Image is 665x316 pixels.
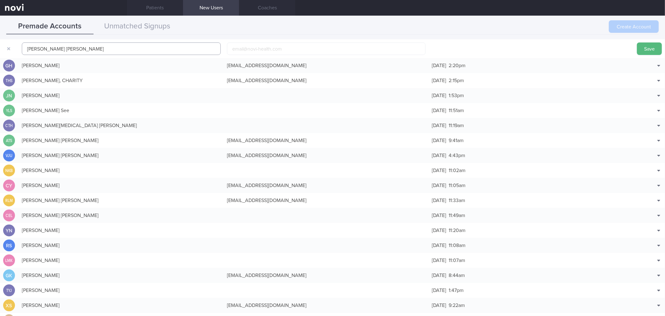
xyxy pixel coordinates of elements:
div: [PERSON_NAME] [19,224,224,237]
span: [DATE] [432,288,446,293]
span: 2:20pm [449,63,465,68]
div: ATS [4,135,14,147]
span: [DATE] [432,303,446,308]
div: [EMAIL_ADDRESS][DOMAIN_NAME] [224,194,429,207]
div: [PERSON_NAME] [PERSON_NAME] [19,134,224,147]
button: Save [637,42,662,55]
span: 11:20am [449,228,465,233]
div: [PERSON_NAME] [19,299,224,312]
span: 11:49am [449,213,465,218]
div: [PERSON_NAME] [19,179,224,192]
div: [EMAIL_ADDRESS][DOMAIN_NAME] [224,59,429,72]
button: Premade Accounts [6,19,94,34]
div: CEL [4,210,14,222]
div: [PERSON_NAME] [PERSON_NAME] [19,194,224,207]
span: [DATE] [432,183,446,188]
div: YLS [4,105,14,117]
div: LMK [4,254,14,267]
div: [PERSON_NAME] [PERSON_NAME] [19,149,224,162]
div: [PERSON_NAME] [19,239,224,252]
span: 9:22am [449,303,465,308]
div: NKB [4,165,14,177]
span: 11:08am [449,243,465,248]
span: [DATE] [432,198,446,203]
span: [DATE] [432,63,446,68]
span: 1:53pm [449,93,464,98]
div: [PERSON_NAME] See [19,104,224,117]
div: [PERSON_NAME] [19,284,224,297]
span: 4:43pm [449,153,465,158]
div: VJU [4,150,14,162]
div: GH [3,60,15,72]
span: [DATE] [432,108,446,113]
span: [DATE] [432,228,446,233]
span: 11:07am [449,258,465,263]
input: email@novi-health.com [227,42,426,55]
span: [DATE] [432,78,446,83]
div: YN [3,225,15,237]
div: [EMAIL_ADDRESS][DOMAIN_NAME] [224,74,429,87]
div: CTH [4,120,14,132]
span: 8:44am [449,273,465,278]
span: [DATE] [432,213,446,218]
div: [EMAIL_ADDRESS][DOMAIN_NAME] [224,149,429,162]
div: [PERSON_NAME] [19,164,224,177]
button: Unmatched Signups [94,19,181,34]
span: 9:41am [449,138,464,143]
span: 2:15pm [449,78,464,83]
div: [PERSON_NAME], CHARITY [19,74,224,87]
span: [DATE] [432,123,446,128]
span: 1:47pm [449,288,464,293]
span: 11:33am [449,198,465,203]
span: 11:02am [449,168,465,173]
div: [EMAIL_ADDRESS][DOMAIN_NAME] [224,179,429,192]
div: RLM [4,195,14,207]
div: [EMAIL_ADDRESS][DOMAIN_NAME] [224,299,429,312]
input: John Doe [22,42,221,55]
span: 11:05am [449,183,465,188]
div: [PERSON_NAME] [19,59,224,72]
div: JN [3,90,15,102]
div: GK [3,269,15,282]
div: THS [4,75,14,87]
span: [DATE] [432,93,446,98]
div: [PERSON_NAME] [PERSON_NAME] [19,209,224,222]
span: [DATE] [432,243,446,248]
span: 11:51am [449,108,464,113]
div: [PERSON_NAME] [19,269,224,282]
div: XS [3,299,15,312]
div: [EMAIL_ADDRESS][DOMAIN_NAME] [224,269,429,282]
span: [DATE] [432,138,446,143]
div: TYJ [4,284,14,297]
div: CY [3,180,15,192]
div: RS [3,239,15,252]
div: [PERSON_NAME][MEDICAL_DATA] [PERSON_NAME] [19,119,224,132]
span: 11:19am [449,123,464,128]
span: [DATE] [432,258,446,263]
div: [EMAIL_ADDRESS][DOMAIN_NAME] [224,134,429,147]
span: [DATE] [432,168,446,173]
div: [PERSON_NAME] [19,254,224,267]
span: [DATE] [432,273,446,278]
span: [DATE] [432,153,446,158]
div: [PERSON_NAME] [19,89,224,102]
